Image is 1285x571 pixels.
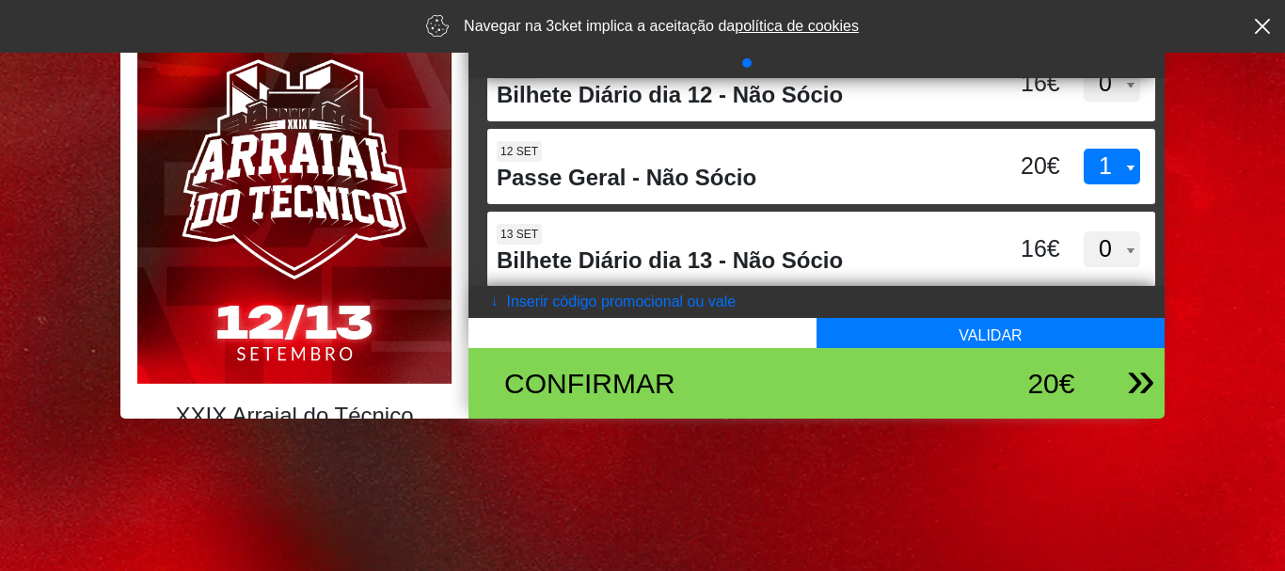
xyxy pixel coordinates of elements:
h4: Bilhete Diário dia 12 - Não Sócio [497,82,970,109]
button: Confirmar 20€ [468,348,1165,419]
coupontext: Inserir código promocional ou vale [506,293,736,309]
div: 20€ [970,149,1065,184]
select: 13 set Bilhete Diário dia 13 - Não Sócio 16€ [1084,231,1140,267]
p: Navegar na 3cket implica a aceitação da [464,15,859,38]
div: 20€ [915,362,1075,404]
button: Validar [817,318,1165,354]
button: → Inserir código promocional ou vale [468,286,1165,318]
a: política de cookies [735,18,859,34]
arrow: → [484,294,506,309]
h4: Bilhete Diário dia 13 - Não Sócio [497,247,970,275]
h4: Passe Geral - Não Sócio [497,165,970,192]
div: Confirmar [490,362,915,404]
h4: XXIX Arraial do Técnico [147,403,442,430]
div: 16€ [970,231,1065,267]
span: 12 set [497,141,542,162]
select: 12 set Passe Geral - Não Sócio 20€ [1084,149,1140,184]
div: 16€ [970,66,1065,102]
span: 13 set [497,224,542,245]
select: 12 set Bilhete Diário dia 12 - Não Sócio 16€ [1084,66,1140,102]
